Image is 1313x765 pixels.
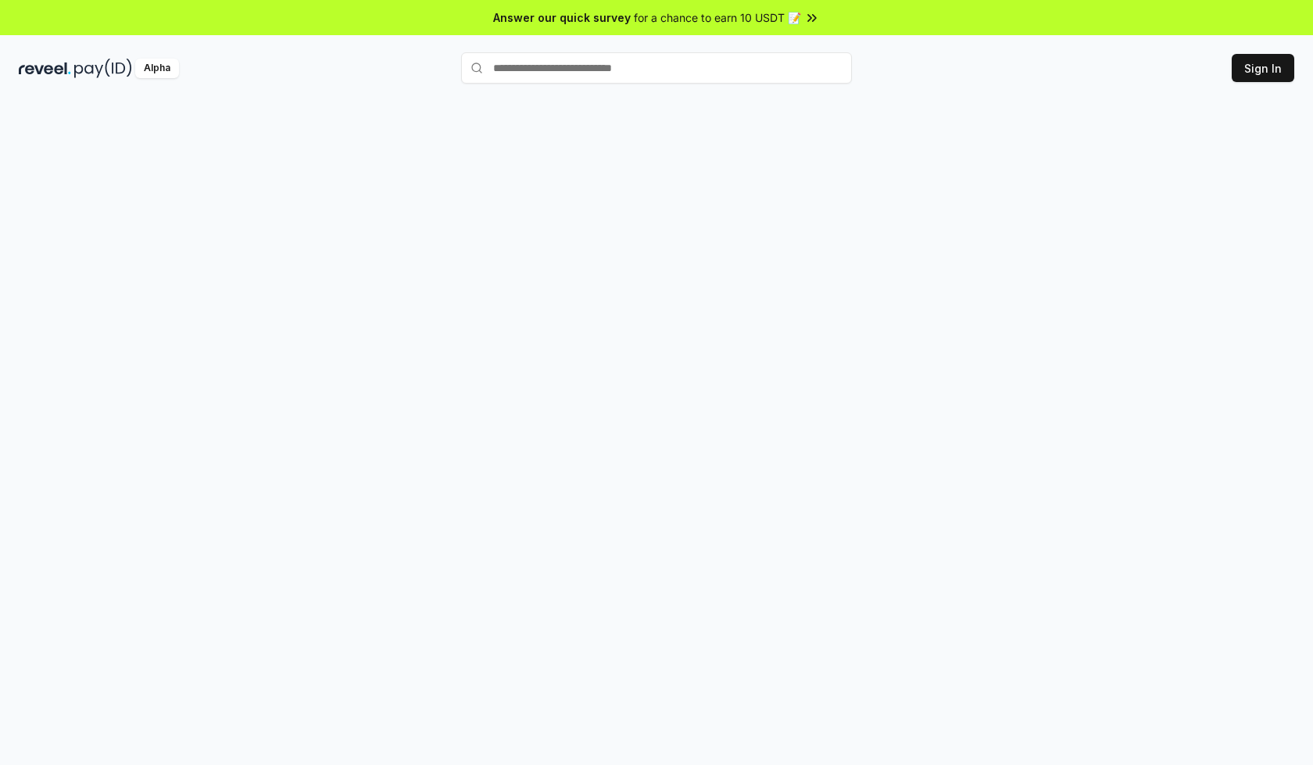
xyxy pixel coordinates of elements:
[74,59,132,78] img: pay_id
[634,9,801,26] span: for a chance to earn 10 USDT 📝
[1232,54,1294,82] button: Sign In
[135,59,179,78] div: Alpha
[19,59,71,78] img: reveel_dark
[493,9,631,26] span: Answer our quick survey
